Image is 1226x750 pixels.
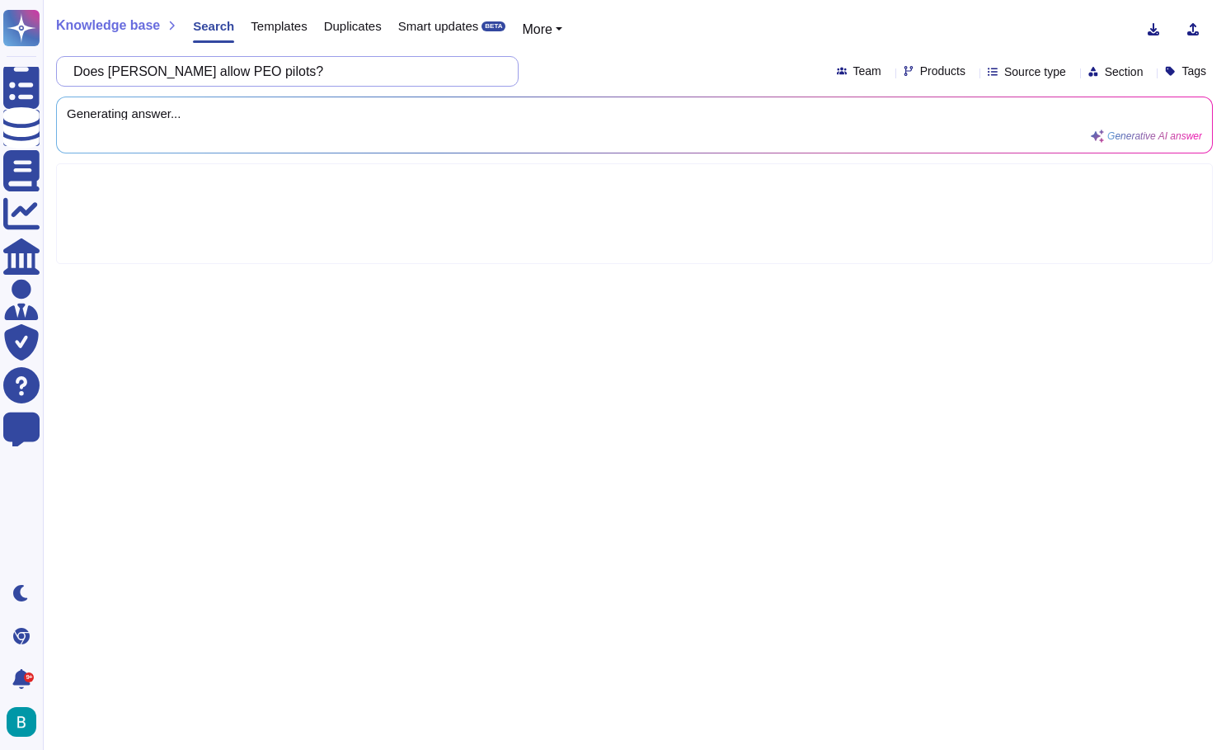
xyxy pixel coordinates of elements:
[324,20,382,32] span: Duplicates
[853,65,881,77] span: Team
[251,20,307,32] span: Templates
[1105,66,1144,78] span: Section
[7,707,36,737] img: user
[1004,66,1066,78] span: Source type
[56,19,160,32] span: Knowledge base
[1181,65,1206,77] span: Tags
[65,57,501,86] input: Search a question or template...
[24,672,34,682] div: 9+
[1107,131,1202,141] span: Generative AI answer
[522,20,562,40] button: More
[522,22,552,36] span: More
[920,65,965,77] span: Products
[193,20,234,32] span: Search
[3,704,48,740] button: user
[481,21,505,31] div: BETA
[67,107,1202,120] span: Generating answer...
[398,20,479,32] span: Smart updates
